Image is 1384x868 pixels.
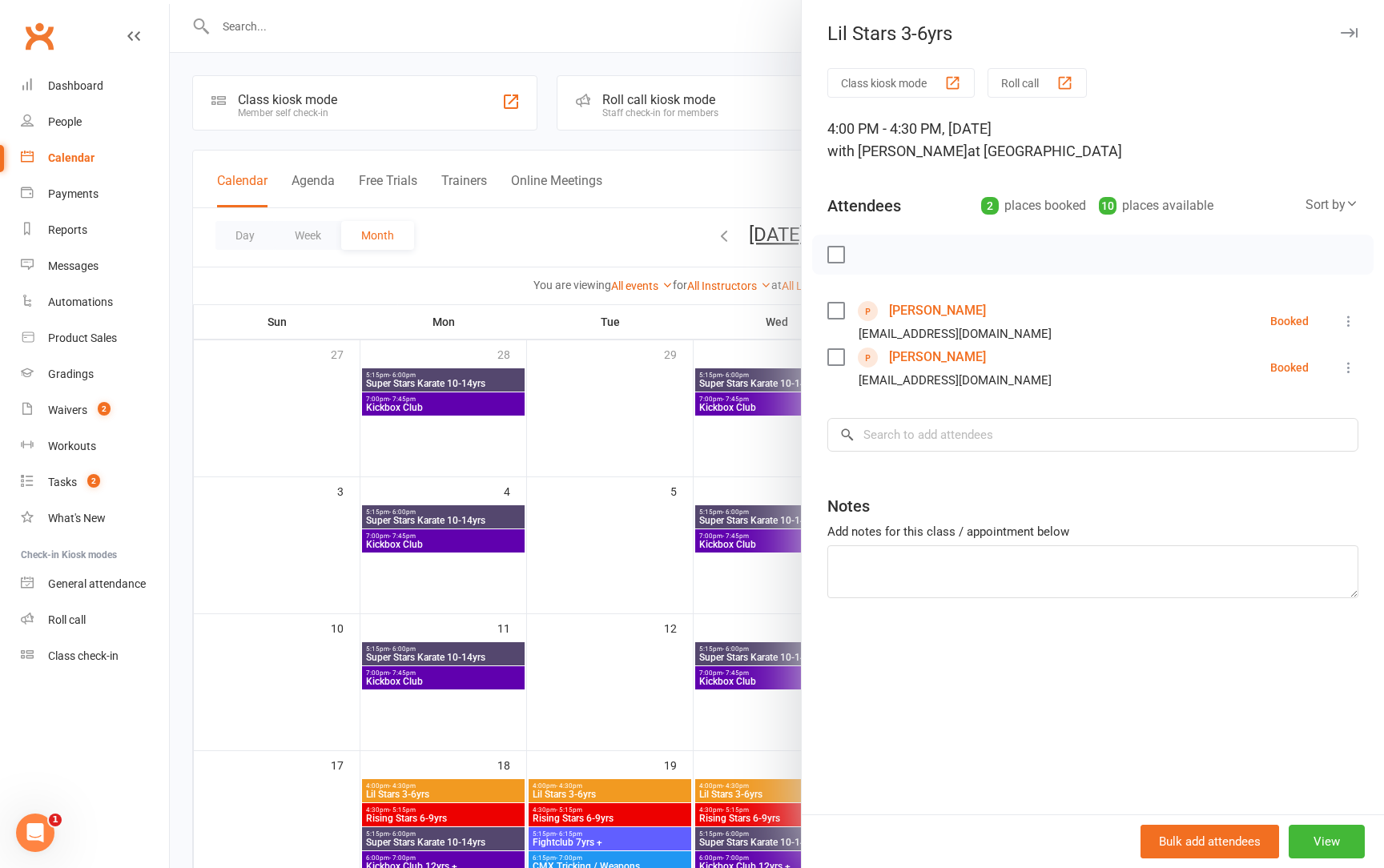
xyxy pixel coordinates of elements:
div: places booked [981,195,1086,217]
input: Search to add attendees [827,418,1358,452]
div: Gradings [48,368,94,380]
a: Workouts [21,428,169,464]
div: [EMAIL_ADDRESS][DOMAIN_NAME] [859,323,1052,344]
a: Automations [21,284,169,320]
div: Payments [48,187,99,200]
span: 2 [87,474,100,488]
a: [PERSON_NAME] [889,344,986,370]
a: Waivers 2 [21,392,169,428]
div: Booked [1270,362,1309,373]
div: Booked [1270,315,1309,327]
div: Calendar [48,151,95,164]
a: Class kiosk mode [21,638,169,674]
a: Gradings [21,356,169,392]
a: [PERSON_NAME] [889,298,986,323]
div: General attendance [48,577,146,590]
a: Payments [21,176,169,212]
div: Automations [48,295,113,308]
div: Product Sales [48,332,117,344]
button: Bulk add attendees [1141,825,1279,858]
a: Reports [21,212,169,248]
div: Lil Stars 3-6yrs [802,22,1384,45]
a: Clubworx [19,16,59,56]
a: Dashboard [21,68,169,104]
a: General attendance kiosk mode [21,566,169,602]
div: Dashboard [48,79,103,92]
div: 10 [1099,197,1116,215]
div: places available [1099,195,1213,217]
span: at [GEOGRAPHIC_DATA] [968,143,1122,159]
div: What's New [48,512,106,524]
div: Waivers [48,404,87,416]
a: People [21,104,169,140]
div: Attendees [827,195,901,217]
a: Calendar [21,140,169,176]
span: 1 [49,814,62,826]
iframe: Intercom live chat [16,814,54,852]
div: Messages [48,259,99,272]
a: Messages [21,248,169,284]
div: Reports [48,223,87,236]
button: Class kiosk mode [827,68,975,98]
a: Tasks 2 [21,464,169,500]
span: with [PERSON_NAME] [827,143,968,159]
div: 2 [981,197,999,215]
div: Class check-in [48,649,119,662]
div: Add notes for this class / appointment below [827,522,1358,541]
div: Workouts [48,440,96,452]
button: Roll call [988,68,1087,98]
div: People [48,115,82,128]
div: Notes [827,495,870,517]
span: 2 [98,402,111,416]
a: What's New [21,500,169,536]
div: 4:00 PM - 4:30 PM, [DATE] [827,118,1358,163]
div: Sort by [1306,195,1358,215]
a: Roll call [21,602,169,638]
div: [EMAIL_ADDRESS][DOMAIN_NAME] [859,370,1052,391]
a: Product Sales [21,320,169,356]
div: Tasks [48,476,77,488]
button: View [1289,825,1365,858]
div: Roll call [48,613,86,626]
